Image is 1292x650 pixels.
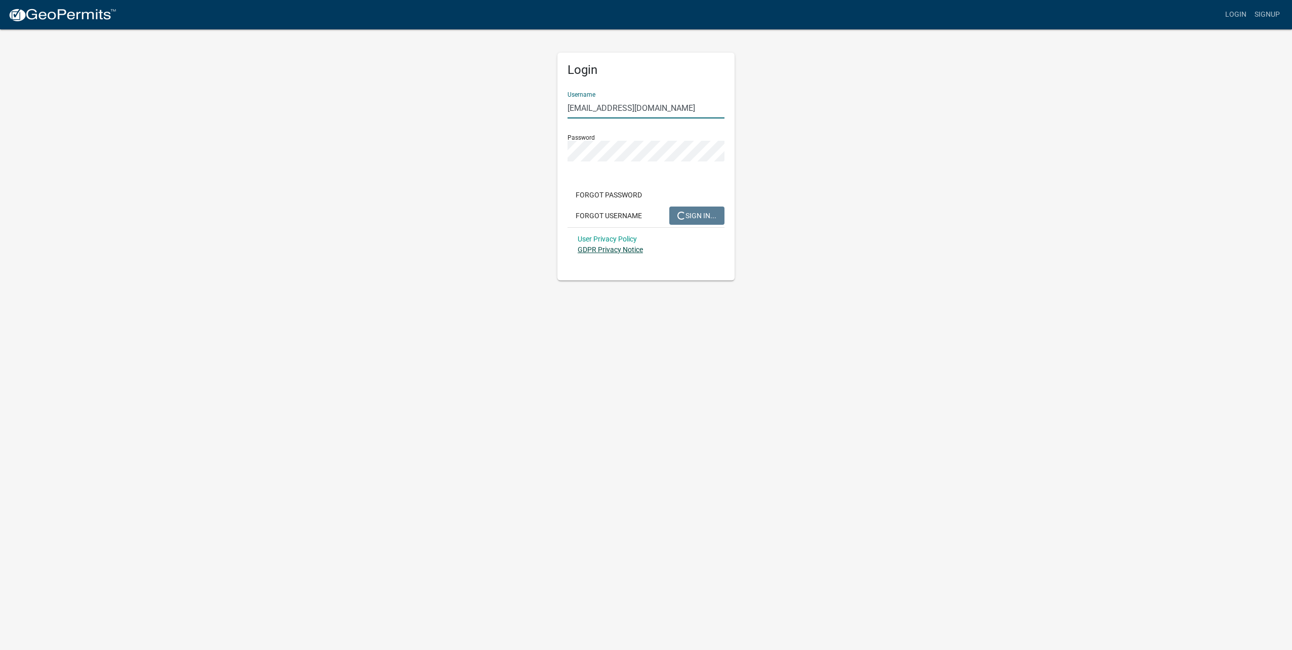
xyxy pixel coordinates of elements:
[1250,5,1284,24] a: Signup
[568,63,724,77] h5: Login
[578,246,643,254] a: GDPR Privacy Notice
[568,186,650,204] button: Forgot Password
[669,207,724,225] button: SIGN IN...
[578,235,637,243] a: User Privacy Policy
[1221,5,1250,24] a: Login
[568,207,650,225] button: Forgot Username
[677,211,716,219] span: SIGN IN...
